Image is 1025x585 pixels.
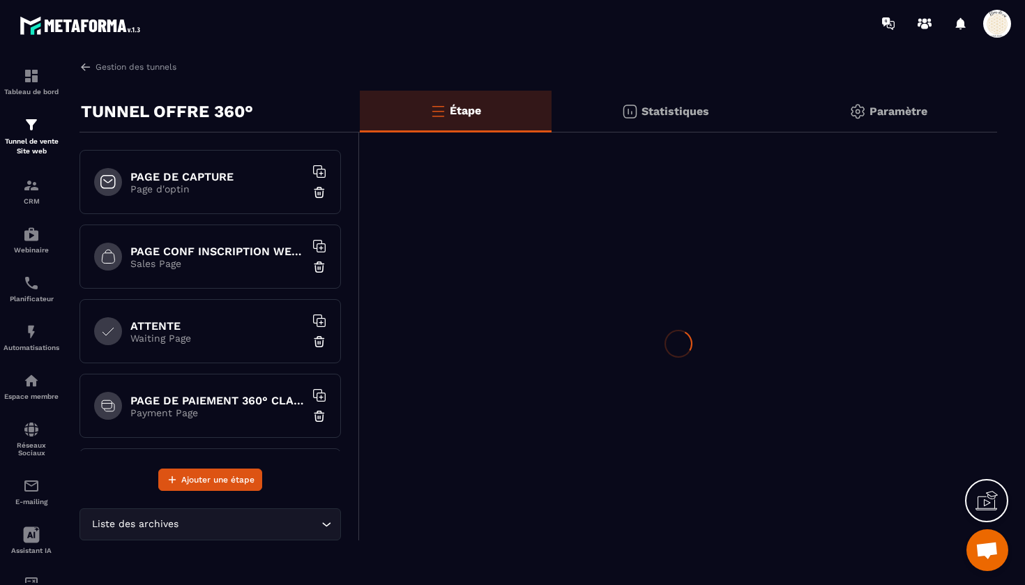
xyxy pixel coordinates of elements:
[79,61,92,73] img: arrow
[23,116,40,133] img: formation
[3,344,59,351] p: Automatisations
[3,167,59,215] a: formationformationCRM
[3,197,59,205] p: CRM
[450,104,481,117] p: Étape
[20,13,145,38] img: logo
[130,170,305,183] h6: PAGE DE CAPTURE
[23,177,40,194] img: formation
[130,258,305,269] p: Sales Page
[870,105,927,118] p: Paramètre
[849,103,866,120] img: setting-gr.5f69749f.svg
[3,137,59,156] p: Tunnel de vente Site web
[3,441,59,457] p: Réseaux Sociaux
[181,473,255,487] span: Ajouter une étape
[3,264,59,313] a: schedulerschedulerPlanificateur
[130,319,305,333] h6: ATTENTE
[3,57,59,106] a: formationformationTableau de bord
[3,313,59,362] a: automationsautomationsAutomatisations
[312,185,326,199] img: trash
[312,335,326,349] img: trash
[23,226,40,243] img: automations
[23,275,40,291] img: scheduler
[312,409,326,423] img: trash
[89,517,181,532] span: Liste des archives
[3,88,59,96] p: Tableau de bord
[3,362,59,411] a: automationsautomationsEspace membre
[3,295,59,303] p: Planificateur
[3,467,59,516] a: emailemailE-mailing
[621,103,638,120] img: stats.20deebd0.svg
[81,98,253,126] p: TUNNEL OFFRE 360°
[130,333,305,344] p: Waiting Page
[79,508,341,540] div: Search for option
[3,215,59,264] a: automationsautomationsWebinaire
[312,260,326,274] img: trash
[3,498,59,506] p: E-mailing
[641,105,709,118] p: Statistiques
[130,183,305,195] p: Page d'optin
[23,324,40,340] img: automations
[3,246,59,254] p: Webinaire
[23,421,40,438] img: social-network
[3,106,59,167] a: formationformationTunnel de vente Site web
[23,68,40,84] img: formation
[130,394,305,407] h6: PAGE DE PAIEMENT 360° CLASSIQUE
[3,393,59,400] p: Espace membre
[966,529,1008,571] div: Ouvrir le chat
[79,61,176,73] a: Gestion des tunnels
[3,411,59,467] a: social-networksocial-networkRéseaux Sociaux
[181,517,318,532] input: Search for option
[158,469,262,491] button: Ajouter une étape
[430,102,446,119] img: bars-o.4a397970.svg
[3,547,59,554] p: Assistant IA
[3,516,59,565] a: Assistant IA
[130,407,305,418] p: Payment Page
[23,478,40,494] img: email
[23,372,40,389] img: automations
[130,245,305,258] h6: PAGE CONF INSCRIPTION WEBINAIRE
